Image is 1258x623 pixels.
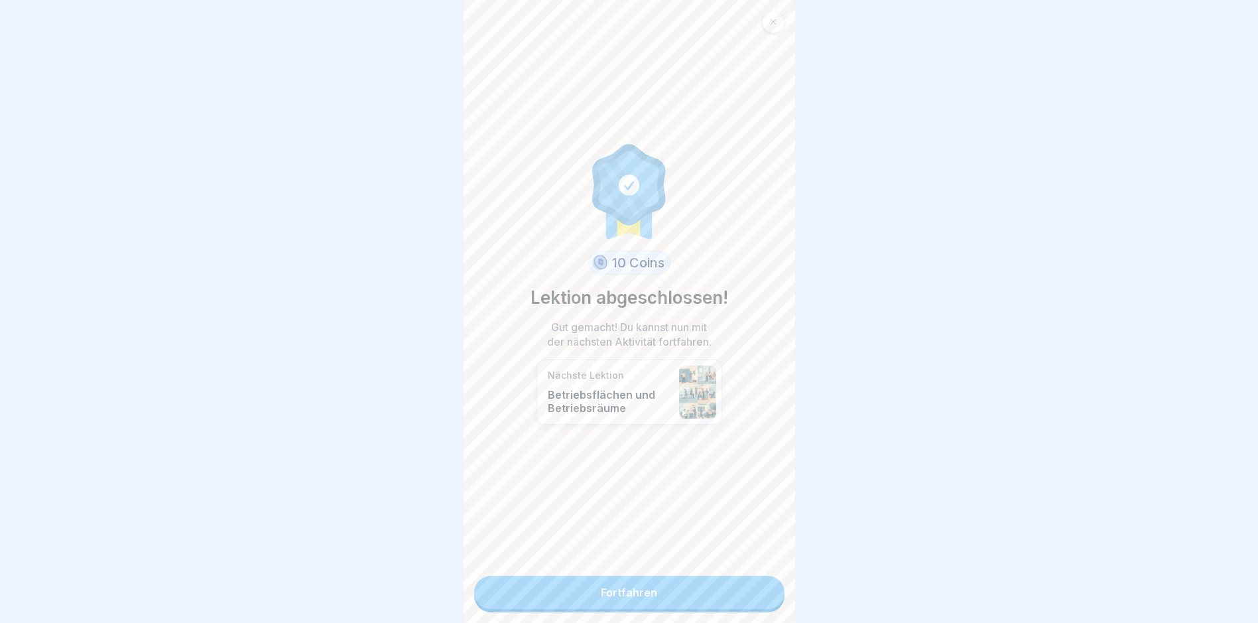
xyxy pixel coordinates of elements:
p: Gut gemacht! Du kannst nun mit der nächsten Aktivität fortfahren. [543,320,716,349]
p: Betriebsflächen und Betriebsräume [548,388,672,415]
img: completion.svg [585,141,674,240]
a: Fortfahren [474,576,785,609]
div: 10 Coins [588,251,670,275]
img: coin.svg [590,253,609,273]
p: Nächste Lektion [548,370,672,381]
p: Lektion abgeschlossen! [531,285,728,311]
